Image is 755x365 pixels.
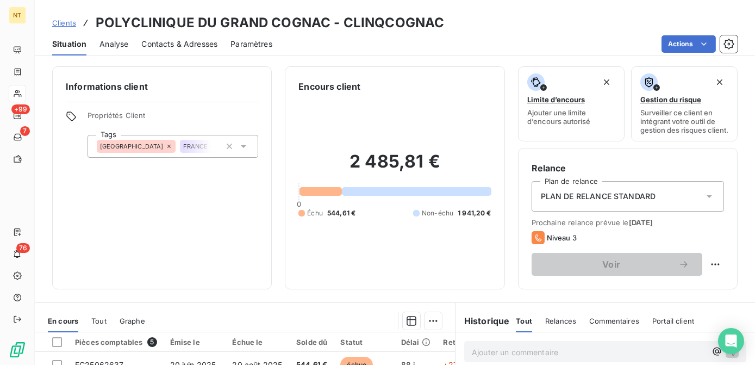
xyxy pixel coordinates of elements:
span: Non-échu [422,208,453,218]
div: Solde dû [295,338,327,347]
span: Contacts & Adresses [141,39,217,50]
span: 544,61 € [327,208,355,218]
h6: Historique [456,314,510,327]
span: Situation [52,39,86,50]
h6: Relance [532,162,724,175]
h6: Encours client [298,80,360,93]
span: En cours [48,317,78,325]
span: 5 [147,337,157,347]
div: Retard [444,338,478,347]
span: Clients [52,18,76,27]
button: Gestion du risqueSurveiller ce client en intégrant votre outil de gestion des risques client. [631,66,738,141]
button: Voir [532,253,702,276]
div: NT [9,7,26,24]
span: +99 [11,104,30,114]
a: Clients [52,17,76,28]
span: Voir [545,260,678,269]
span: FRANCE - CLIENTS STANDARD [183,143,275,150]
span: 1 941,20 € [458,208,491,218]
div: Délai [401,338,430,347]
h2: 2 485,81 € [298,151,491,183]
span: [GEOGRAPHIC_DATA] [100,143,164,150]
span: 0 [297,200,301,208]
div: Échue le [232,338,282,347]
span: Analyse [99,39,128,50]
div: Émise le [170,338,220,347]
img: Logo LeanPay [9,341,26,358]
span: Paramètres [230,39,272,50]
span: Surveiller ce client en intégrant votre outil de gestion des risques client. [640,108,728,134]
span: 7 [20,126,30,136]
span: Portail client [652,317,694,325]
span: Commentaires [589,317,639,325]
span: PLAN DE RELANCE STANDARD [541,191,656,202]
span: 76 [16,243,30,253]
input: Ajouter une valeur [212,141,221,151]
div: Statut [340,338,388,347]
h6: Informations client [66,80,258,93]
button: Limite d’encoursAjouter une limite d’encours autorisé [518,66,625,141]
span: Niveau 3 [547,233,577,242]
button: Actions [662,35,716,53]
span: Limite d’encours [527,95,585,104]
span: Ajouter une limite d’encours autorisé [527,108,615,126]
span: Relances [545,317,576,325]
span: Prochaine relance prévue le [532,218,724,227]
span: Tout [91,317,107,325]
span: Propriétés Client [88,111,258,126]
h3: POLYCLINIQUE DU GRAND COGNAC - CLINQCOGNAC [96,13,444,33]
div: Open Intercom Messenger [718,328,744,354]
span: [DATE] [629,218,653,227]
span: Échu [307,208,323,218]
div: Pièces comptables [75,337,157,347]
span: Gestion du risque [640,95,701,104]
span: Graphe [120,317,145,325]
span: Tout [516,317,532,325]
